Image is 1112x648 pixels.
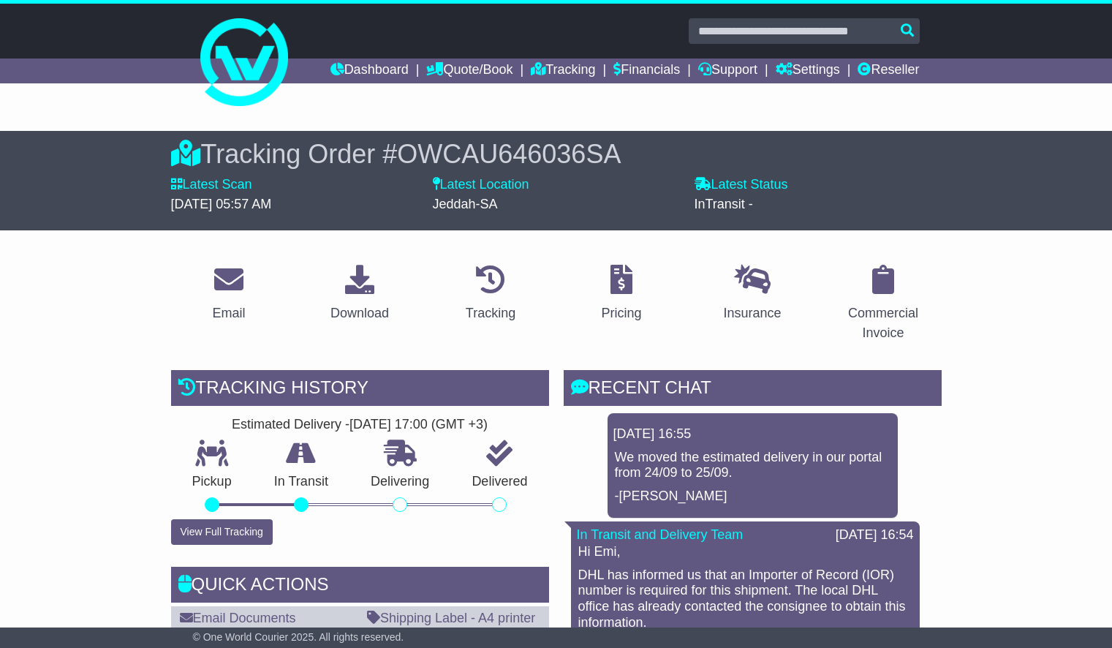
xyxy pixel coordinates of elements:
div: Email [212,304,245,323]
div: Download [330,304,389,323]
p: Hi Emi, [578,544,912,560]
a: Pricing [591,260,651,328]
div: Estimated Delivery - [171,417,549,433]
label: Latest Location [433,177,529,193]
a: Settings [776,59,840,83]
div: Pricing [601,304,641,323]
a: Shipping Label - A4 printer [367,611,535,625]
span: [DATE] 05:57 AM [171,197,272,211]
div: RECENT CHAT [564,370,942,410]
div: Tracking [466,304,515,323]
a: Tracking [531,59,595,83]
span: InTransit - [695,197,753,211]
span: OWCAU646036SA [397,139,621,169]
p: Delivered [450,474,548,490]
p: DHL has informed us that an Importer of Record (IOR) number is required for this shipment. The lo... [578,568,912,630]
a: In Transit and Delivery Team [577,527,744,542]
div: Insurance [723,304,781,323]
p: -[PERSON_NAME] [615,489,890,505]
a: Dashboard [330,59,409,83]
div: Tracking Order # [171,138,942,170]
a: Commercial Invoice [825,260,942,348]
a: Insurance [714,260,790,328]
label: Latest Scan [171,177,252,193]
p: Delivering [349,474,450,490]
span: Jeddah-SA [433,197,498,211]
div: [DATE] 17:00 (GMT +3) [349,417,488,433]
p: We moved the estimated delivery in our portal from 24/09 to 25/09. [615,450,890,481]
button: View Full Tracking [171,519,273,545]
p: Pickup [171,474,253,490]
a: Support [698,59,757,83]
a: Reseller [858,59,919,83]
div: Quick Actions [171,567,549,606]
a: Download [321,260,398,328]
div: [DATE] 16:54 [836,527,914,543]
a: Email Documents [180,611,296,625]
div: [DATE] 16:55 [613,426,892,442]
div: Tracking history [171,370,549,410]
a: Email [203,260,254,328]
a: Quote/Book [426,59,512,83]
p: In Transit [253,474,349,490]
a: Tracking [456,260,525,328]
label: Latest Status [695,177,788,193]
div: Commercial Invoice [835,304,932,343]
span: © One World Courier 2025. All rights reserved. [193,631,404,643]
a: Financials [613,59,680,83]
